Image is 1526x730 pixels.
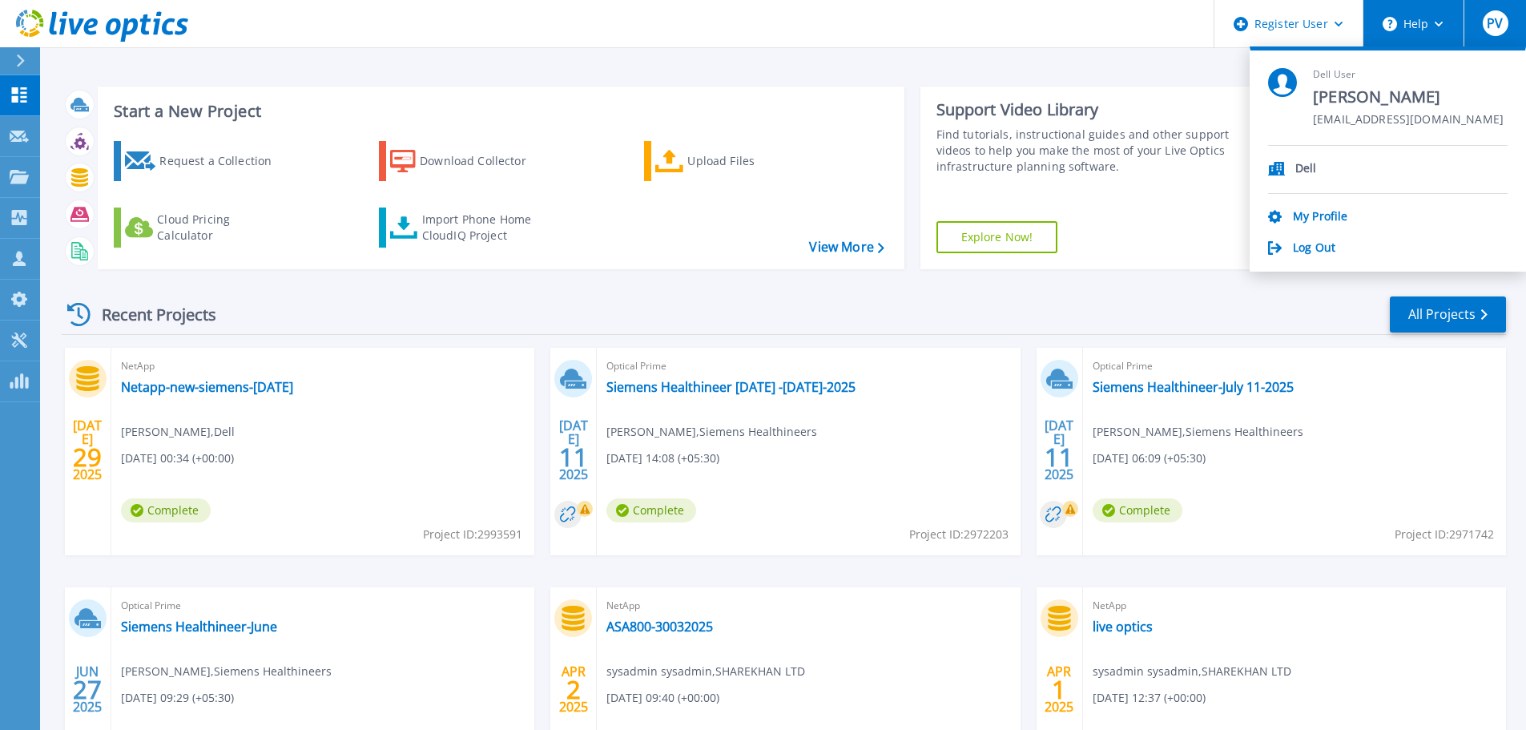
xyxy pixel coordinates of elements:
[121,379,293,395] a: Netapp-new-siemens-[DATE]
[114,103,884,120] h3: Start a New Project
[114,208,292,248] a: Cloud Pricing Calculator
[379,141,558,181] a: Download Collector
[1093,663,1291,680] span: sysadmin sysadmin , SHAREKHAN LTD
[606,619,713,635] a: ASA800-30032025
[559,450,588,464] span: 11
[606,379,856,395] a: Siemens Healthineer [DATE] -[DATE]-2025
[558,660,589,719] div: APR 2025
[121,357,525,375] span: NetApp
[121,498,211,522] span: Complete
[423,526,522,543] span: Project ID: 2993591
[1313,113,1504,128] span: [EMAIL_ADDRESS][DOMAIN_NAME]
[936,127,1235,175] div: Find tutorials, instructional guides and other support videos to help you make the most of your L...
[606,597,1010,615] span: NetApp
[72,421,103,479] div: [DATE] 2025
[1093,357,1496,375] span: Optical Prime
[606,423,817,441] span: [PERSON_NAME] , Siemens Healthineers
[606,450,719,467] span: [DATE] 14:08 (+05:30)
[121,597,525,615] span: Optical Prime
[566,683,581,696] span: 2
[121,450,234,467] span: [DATE] 00:34 (+00:00)
[1093,689,1206,707] span: [DATE] 12:37 (+00:00)
[1093,379,1294,395] a: Siemens Healthineer-July 11-2025
[1052,683,1066,696] span: 1
[1093,450,1206,467] span: [DATE] 06:09 (+05:30)
[1093,423,1303,441] span: [PERSON_NAME] , Siemens Healthineers
[1295,162,1317,177] p: Dell
[1293,210,1347,225] a: My Profile
[73,450,102,464] span: 29
[1045,450,1073,464] span: 11
[73,683,102,696] span: 27
[1093,498,1182,522] span: Complete
[114,141,292,181] a: Request a Collection
[1093,597,1496,615] span: NetApp
[936,221,1058,253] a: Explore Now!
[1293,241,1335,256] a: Log Out
[62,295,238,334] div: Recent Projects
[1390,296,1506,333] a: All Projects
[1395,526,1494,543] span: Project ID: 2971742
[606,663,805,680] span: sysadmin sysadmin , SHAREKHAN LTD
[121,423,235,441] span: [PERSON_NAME] , Dell
[121,689,234,707] span: [DATE] 09:29 (+05:30)
[1044,421,1074,479] div: [DATE] 2025
[936,99,1235,120] div: Support Video Library
[420,145,548,177] div: Download Collector
[121,663,332,680] span: [PERSON_NAME] , Siemens Healthineers
[909,526,1009,543] span: Project ID: 2972203
[1313,68,1504,82] span: Dell User
[1093,619,1153,635] a: live optics
[558,421,589,479] div: [DATE] 2025
[159,145,288,177] div: Request a Collection
[606,498,696,522] span: Complete
[606,689,719,707] span: [DATE] 09:40 (+00:00)
[157,212,285,244] div: Cloud Pricing Calculator
[72,660,103,719] div: JUN 2025
[422,212,547,244] div: Import Phone Home CloudIQ Project
[644,141,823,181] a: Upload Files
[1044,660,1074,719] div: APR 2025
[1313,87,1504,108] span: [PERSON_NAME]
[809,240,884,255] a: View More
[1487,17,1503,30] span: PV
[606,357,1010,375] span: Optical Prime
[121,619,277,635] a: Siemens Healthineer-June
[687,145,815,177] div: Upload Files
